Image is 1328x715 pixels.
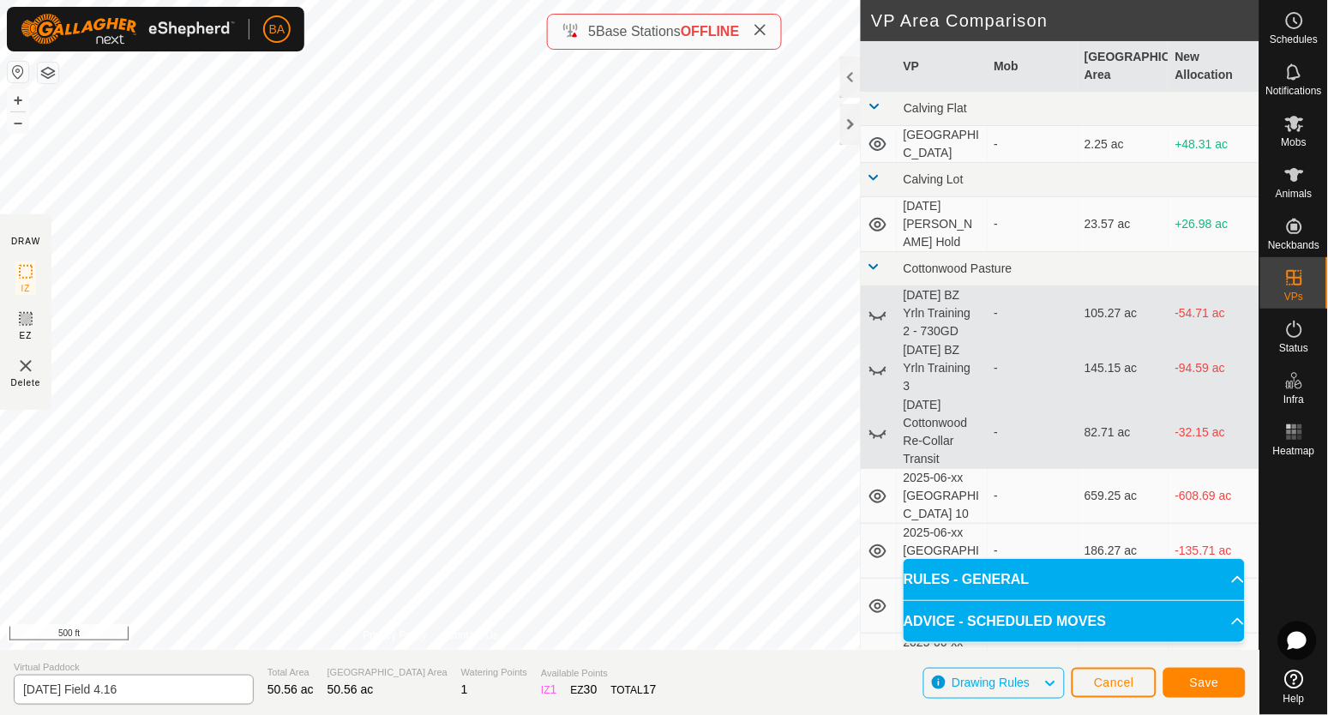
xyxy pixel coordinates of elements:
[461,682,468,696] span: 1
[1282,137,1307,147] span: Mobs
[904,569,1030,590] span: RULES - GENERAL
[14,660,254,675] span: Virtual Paddock
[897,579,988,634] td: 2025-06-xx [GEOGRAPHIC_DATA] 15
[1169,197,1259,252] td: +26.98 ac
[327,665,448,680] span: [GEOGRAPHIC_DATA] Area
[21,282,31,295] span: IZ
[1079,469,1169,524] td: 659.25 ac
[994,135,1072,153] div: -
[1169,469,1259,524] td: -608.69 ac
[994,304,1072,322] div: -
[897,286,988,341] td: [DATE] BZ Yrln Training 2 - 730GD
[1079,524,1169,579] td: 186.27 ac
[571,681,598,699] div: EZ
[994,487,1072,505] div: -
[871,10,1259,31] h2: VP Area Comparison
[8,90,28,111] button: +
[1079,41,1169,92] th: [GEOGRAPHIC_DATA] Area
[1279,343,1308,353] span: Status
[904,601,1245,642] p-accordion-header: ADVICE - SCHEDULED MOVES
[1169,286,1259,341] td: -54.71 ac
[904,101,967,115] span: Calving Flat
[21,14,235,45] img: Gallagher Logo
[952,676,1030,689] span: Drawing Rules
[1270,34,1318,45] span: Schedules
[541,666,657,681] span: Available Points
[11,235,40,248] div: DRAW
[588,24,596,39] span: 5
[1079,197,1169,252] td: 23.57 ac
[904,172,964,186] span: Calving Lot
[1169,126,1259,163] td: +48.31 ac
[681,24,739,39] span: OFFLINE
[1072,668,1157,698] button: Cancel
[643,682,657,696] span: 17
[8,62,28,82] button: Reset Map
[611,681,657,699] div: TOTAL
[38,63,58,83] button: Map Layers
[1163,668,1246,698] button: Save
[1190,676,1219,689] span: Save
[897,469,988,524] td: 2025-06-xx [GEOGRAPHIC_DATA] 10
[994,215,1072,233] div: -
[1169,341,1259,396] td: -94.59 ac
[584,682,598,696] span: 30
[1079,126,1169,163] td: 2.25 ac
[1079,396,1169,469] td: 82.71 ac
[1260,663,1328,711] a: Help
[1268,240,1319,250] span: Neckbands
[1266,86,1322,96] span: Notifications
[904,559,1245,600] p-accordion-header: RULES - GENERAL
[897,396,988,469] td: [DATE] Cottonwood Re-Collar Transit
[363,628,427,643] a: Privacy Policy
[897,634,988,688] td: 2025-06-xx [GEOGRAPHIC_DATA] 16
[904,261,1013,275] span: Cottonwood Pasture
[448,628,498,643] a: Contact Us
[15,356,36,376] img: VP
[1169,396,1259,469] td: -32.15 ac
[994,542,1072,560] div: -
[994,359,1072,377] div: -
[1283,394,1304,405] span: Infra
[994,424,1072,442] div: -
[897,126,988,163] td: [GEOGRAPHIC_DATA]
[1169,41,1259,92] th: New Allocation
[541,681,556,699] div: IZ
[8,112,28,133] button: –
[1169,524,1259,579] td: -135.71 ac
[20,329,33,342] span: EZ
[596,24,681,39] span: Base Stations
[267,665,314,680] span: Total Area
[897,524,988,579] td: 2025-06-xx [GEOGRAPHIC_DATA] 12
[1284,291,1303,302] span: VPs
[1273,446,1315,456] span: Heatmap
[11,376,41,389] span: Delete
[1079,341,1169,396] td: 145.15 ac
[897,341,988,396] td: [DATE] BZ Yrln Training 3
[1276,189,1313,199] span: Animals
[269,21,285,39] span: BA
[461,665,527,680] span: Watering Points
[1079,286,1169,341] td: 105.27 ac
[267,682,314,696] span: 50.56 ac
[1094,676,1134,689] span: Cancel
[1283,694,1305,704] span: Help
[897,197,988,252] td: [DATE] [PERSON_NAME] Hold
[327,682,374,696] span: 50.56 ac
[550,682,557,696] span: 1
[904,611,1106,632] span: ADVICE - SCHEDULED MOVES
[988,41,1079,92] th: Mob
[897,41,988,92] th: VP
